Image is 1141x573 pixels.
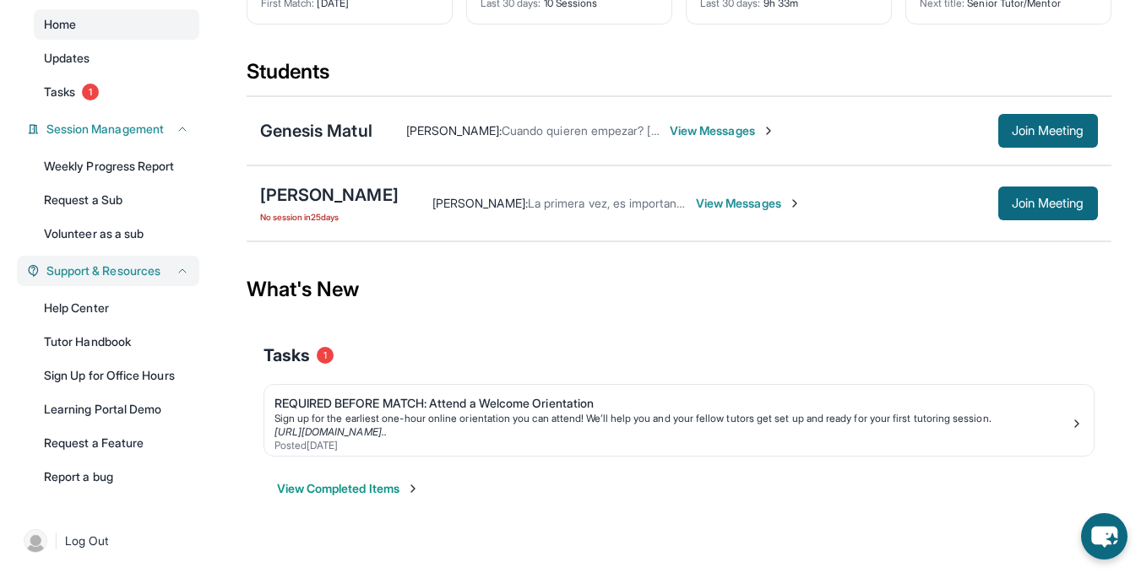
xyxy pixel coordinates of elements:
[54,531,58,551] span: |
[762,124,775,138] img: Chevron-Right
[274,439,1070,452] div: Posted [DATE]
[274,395,1070,412] div: REQUIRED BEFORE MATCH: Attend a Welcome Orientation
[406,123,502,138] span: [PERSON_NAME] :
[260,210,399,224] span: No session in 25 days
[277,480,420,497] button: View Completed Items
[528,196,1074,210] span: La primera vez, es importante que Ud. participe también. Ayuda mucho por ustedes dos para aprender
[1081,513,1127,559] button: chat-button
[274,412,1070,425] div: Sign up for the earliest one-hour online orientation you can attend! We’ll help you and your fell...
[260,119,372,143] div: Genesis Matul
[34,9,199,40] a: Home
[82,84,99,100] span: 1
[788,197,801,210] img: Chevron-Right
[34,327,199,357] a: Tutor Handbook
[696,195,801,212] span: View Messages
[432,196,528,210] span: [PERSON_NAME] :
[17,522,199,559] a: |Log Out
[34,185,199,215] a: Request a Sub
[247,252,1111,327] div: What's New
[44,50,90,67] span: Updates
[34,43,199,73] a: Updates
[34,360,199,391] a: Sign Up for Office Hours
[65,532,109,549] span: Log Out
[1012,126,1084,136] span: Join Meeting
[1012,198,1084,208] span: Join Meeting
[998,186,1098,220] button: Join Meeting
[502,123,727,138] span: Cuando quieren empezar? [DATE] a las 7?
[34,151,199,181] a: Weekly Progress Report
[34,77,199,107] a: Tasks1
[274,425,387,438] a: [URL][DOMAIN_NAME]..
[44,84,75,100] span: Tasks
[670,122,775,139] span: View Messages
[247,58,1111,95] div: Students
[34,428,199,458] a: Request a Feature
[44,16,76,33] span: Home
[264,385,1094,456] a: REQUIRED BEFORE MATCH: Attend a Welcome OrientationSign up for the earliest one-hour online orien...
[317,347,334,364] span: 1
[40,121,189,138] button: Session Management
[260,183,399,207] div: [PERSON_NAME]
[46,121,164,138] span: Session Management
[46,262,160,279] span: Support & Resources
[34,219,199,249] a: Volunteer as a sub
[34,462,199,492] a: Report a bug
[34,394,199,424] a: Learning Portal Demo
[34,293,199,323] a: Help Center
[40,262,189,279] button: Support & Resources
[998,114,1098,148] button: Join Meeting
[264,343,310,367] span: Tasks
[24,529,47,553] img: user-img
